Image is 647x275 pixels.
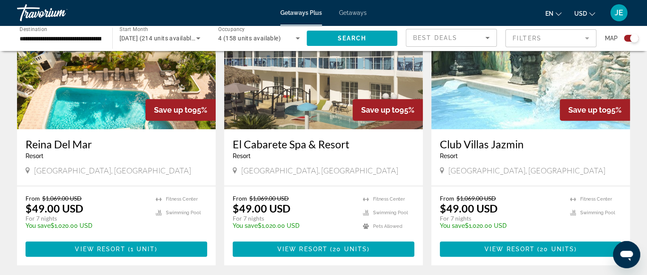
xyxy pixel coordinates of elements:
[26,153,43,159] span: Resort
[307,31,398,46] button: Search
[448,166,605,175] span: [GEOGRAPHIC_DATA], [GEOGRAPHIC_DATA]
[440,153,458,159] span: Resort
[440,222,561,229] p: $1,020.00 USD
[373,210,408,215] span: Swimming Pool
[440,138,621,150] a: Club Villas Jazmin
[233,222,354,229] p: $1,020.00 USD
[505,29,596,48] button: Filter
[545,7,561,20] button: Change language
[233,153,251,159] span: Resort
[26,241,207,257] button: View Resort(1 unit)
[42,195,82,202] span: $1,069.00 USD
[440,222,465,229] span: You save
[574,10,587,17] span: USD
[540,246,574,252] span: 20 units
[545,10,553,17] span: en
[440,215,561,222] p: For 7 nights
[26,202,83,215] p: $49.00 USD
[328,246,370,252] span: ( )
[26,138,207,150] a: Reina Del Mar
[574,7,595,20] button: Change currency
[125,246,158,252] span: ( )
[456,195,496,202] span: $1,069.00 USD
[440,241,621,257] button: View Resort(20 units)
[26,215,147,222] p: For 7 nights
[615,9,623,17] span: JE
[17,2,102,24] a: Travorium
[120,35,197,42] span: [DATE] (214 units available)
[535,246,577,252] span: ( )
[440,202,498,215] p: $49.00 USD
[233,222,258,229] span: You save
[26,195,40,202] span: From
[131,246,155,252] span: 1 unit
[26,222,147,229] p: $1,020.00 USD
[249,195,289,202] span: $1,069.00 USD
[608,4,630,22] button: User Menu
[485,246,535,252] span: View Resort
[218,26,245,32] span: Occupancy
[241,166,398,175] span: [GEOGRAPHIC_DATA], [GEOGRAPHIC_DATA]
[413,34,457,41] span: Best Deals
[26,222,51,229] span: You save
[337,35,366,42] span: Search
[233,195,247,202] span: From
[233,241,414,257] button: View Resort(20 units)
[440,195,454,202] span: From
[34,166,191,175] span: [GEOGRAPHIC_DATA], [GEOGRAPHIC_DATA]
[580,210,615,215] span: Swimming Pool
[339,9,367,16] a: Getaways
[373,224,402,229] span: Pets Allowed
[233,215,354,222] p: For 7 nights
[413,33,490,43] mat-select: Sort by
[120,26,148,32] span: Start Month
[280,9,322,16] a: Getaways Plus
[154,105,192,114] span: Save up to
[568,105,607,114] span: Save up to
[166,196,198,202] span: Fitness Center
[361,105,399,114] span: Save up to
[373,196,405,202] span: Fitness Center
[333,246,367,252] span: 20 units
[353,99,423,121] div: 95%
[218,35,281,42] span: 4 (158 units available)
[580,196,612,202] span: Fitness Center
[277,246,328,252] span: View Resort
[233,202,291,215] p: $49.00 USD
[605,32,618,44] span: Map
[613,241,640,268] iframe: Button to launch messaging window
[560,99,630,121] div: 95%
[145,99,216,121] div: 95%
[20,26,47,32] span: Destination
[166,210,201,215] span: Swimming Pool
[75,246,125,252] span: View Resort
[233,138,414,150] a: El Cabarete Spa & Resort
